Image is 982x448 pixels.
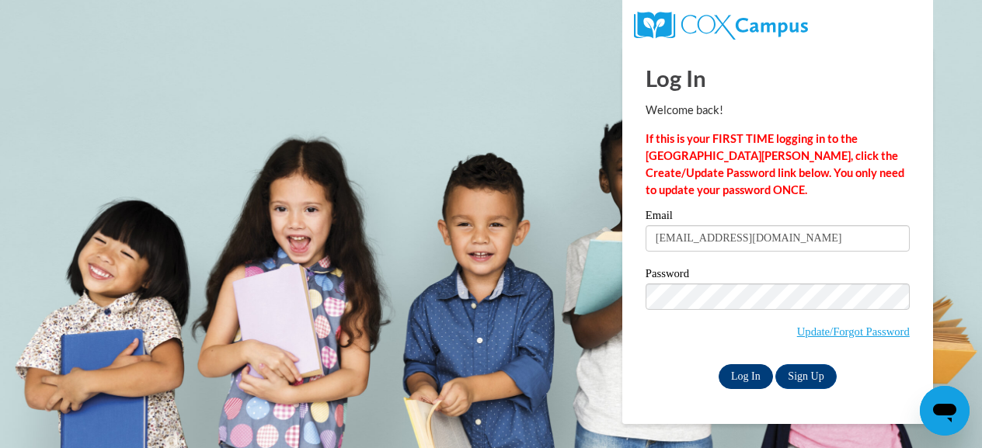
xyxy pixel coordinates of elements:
[797,325,910,338] a: Update/Forgot Password
[719,364,773,389] input: Log In
[646,268,910,283] label: Password
[646,102,910,119] p: Welcome back!
[920,386,970,436] iframe: Button to launch messaging window
[646,62,910,94] h1: Log In
[775,364,836,389] a: Sign Up
[634,12,808,40] img: COX Campus
[646,132,904,196] strong: If this is your FIRST TIME logging in to the [GEOGRAPHIC_DATA][PERSON_NAME], click the Create/Upd...
[646,210,910,225] label: Email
